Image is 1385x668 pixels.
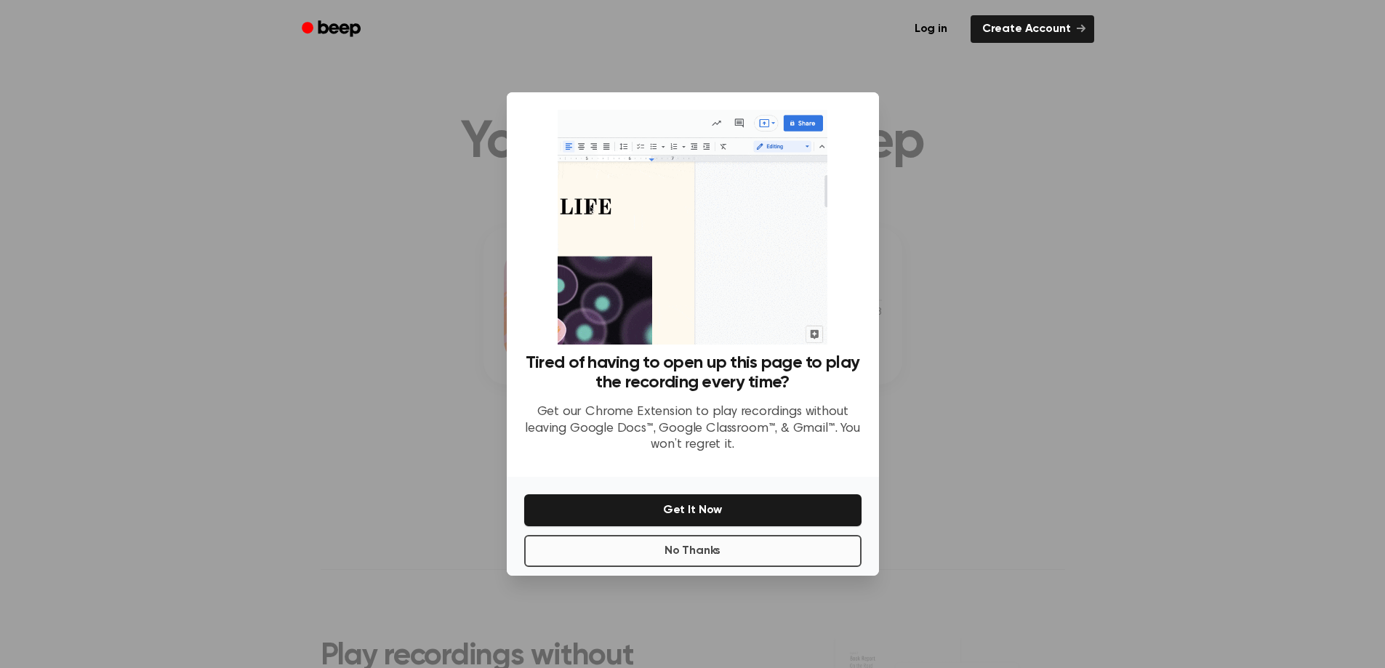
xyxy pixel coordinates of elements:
button: Get It Now [524,494,862,526]
button: No Thanks [524,535,862,567]
p: Get our Chrome Extension to play recordings without leaving Google Docs™, Google Classroom™, & Gm... [524,404,862,454]
img: Beep extension in action [558,110,827,345]
h3: Tired of having to open up this page to play the recording every time? [524,353,862,393]
a: Create Account [971,15,1094,43]
a: Beep [292,15,374,44]
a: Log in [900,12,962,46]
